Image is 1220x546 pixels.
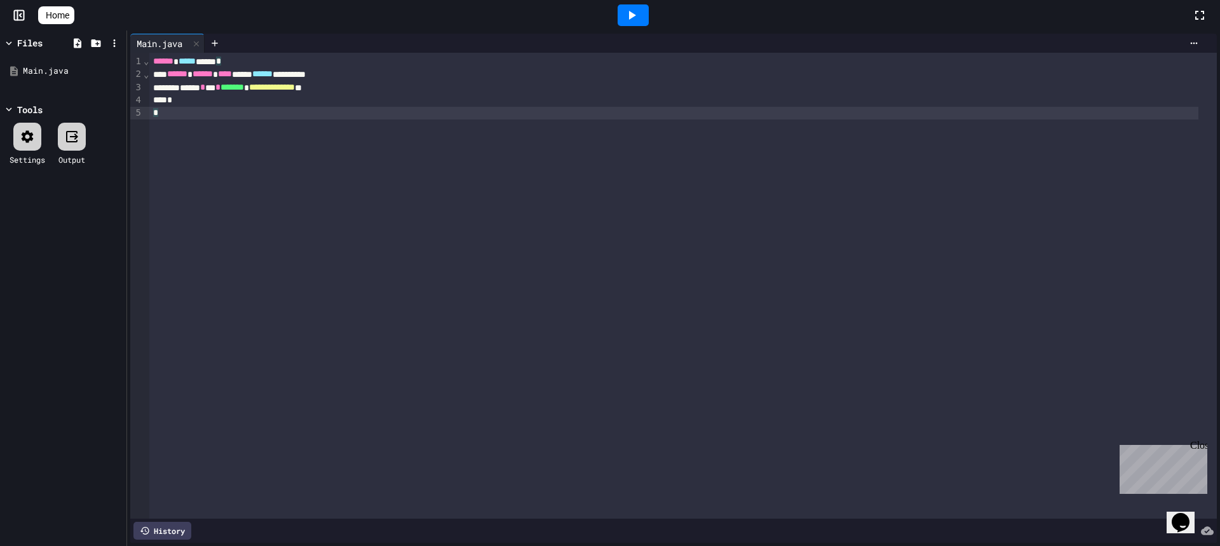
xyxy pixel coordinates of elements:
[130,94,143,107] div: 4
[17,36,43,50] div: Files
[1115,440,1207,494] iframe: chat widget
[130,81,143,94] div: 3
[133,522,191,540] div: History
[46,9,69,22] span: Home
[1167,495,1207,533] iframe: chat widget
[130,34,205,53] div: Main.java
[10,154,45,165] div: Settings
[23,65,122,78] div: Main.java
[143,56,149,66] span: Fold line
[130,55,143,68] div: 1
[17,103,43,116] div: Tools
[38,6,74,24] a: Home
[130,107,143,119] div: 5
[5,5,88,81] div: Chat with us now!Close
[143,69,149,79] span: Fold line
[58,154,85,165] div: Output
[130,37,189,50] div: Main.java
[130,68,143,81] div: 2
